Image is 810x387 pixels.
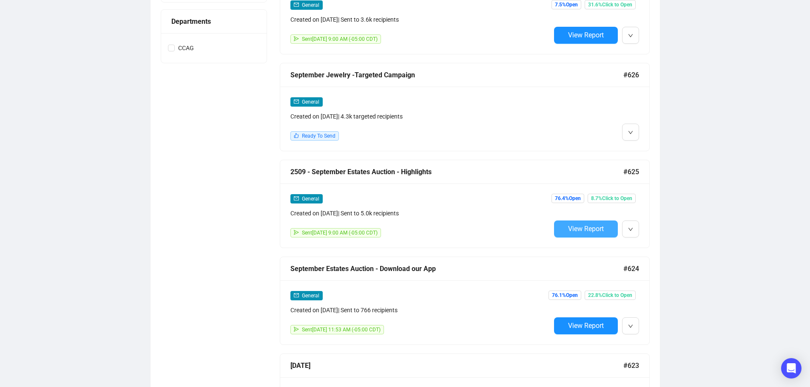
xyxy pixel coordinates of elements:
span: General [302,196,319,202]
span: #624 [623,263,639,274]
span: mail [294,99,299,104]
div: Created on [DATE] | Sent to 766 recipients [290,305,551,315]
div: Departments [171,16,256,27]
span: send [294,36,299,41]
span: 8.7% Click to Open [588,194,636,203]
button: View Report [554,317,618,334]
span: Sent [DATE] 9:00 AM (-05:00 CDT) [302,36,378,42]
span: mail [294,293,299,298]
button: View Report [554,220,618,237]
button: View Report [554,27,618,44]
span: CCAG [175,43,197,53]
div: Open Intercom Messenger [781,358,801,379]
span: mail [294,196,299,201]
span: View Report [568,31,604,39]
span: 76.1% Open [549,291,581,300]
span: 76.4% Open [551,194,584,203]
span: Ready To Send [302,133,335,139]
span: mail [294,2,299,7]
span: down [628,324,633,329]
span: Sent [DATE] 9:00 AM (-05:00 CDT) [302,230,378,236]
div: 2509 - September Estates Auction - Highlights [290,167,623,177]
span: down [628,130,633,135]
span: #626 [623,70,639,80]
div: Created on [DATE] | Sent to 3.6k recipients [290,15,551,24]
a: September Jewelry -Targeted Campaign#626mailGeneralCreated on [DATE]| 4.3k targeted recipientslik... [280,63,650,151]
div: September Estates Auction - Download our App [290,263,623,274]
div: [DATE] [290,360,623,371]
div: Created on [DATE] | Sent to 5.0k recipients [290,209,551,218]
span: down [628,33,633,38]
span: 22.8% Click to Open [585,291,636,300]
span: send [294,327,299,332]
span: View Report [568,322,604,330]
span: General [302,99,319,105]
span: View Report [568,225,604,233]
span: down [628,227,633,232]
span: like [294,133,299,138]
div: September Jewelry -Targeted Campaign [290,70,623,80]
span: #623 [623,360,639,371]
span: General [302,2,319,8]
span: General [302,293,319,299]
a: 2509 - September Estates Auction - Highlights#625mailGeneralCreated on [DATE]| Sent to 5.0k recip... [280,160,650,248]
div: Created on [DATE] | 4.3k targeted recipients [290,112,551,121]
span: send [294,230,299,235]
a: September Estates Auction - Download our App#624mailGeneralCreated on [DATE]| Sent to 766 recipie... [280,257,650,345]
span: #625 [623,167,639,177]
span: Sent [DATE] 11:53 AM (-05:00 CDT) [302,327,381,333]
